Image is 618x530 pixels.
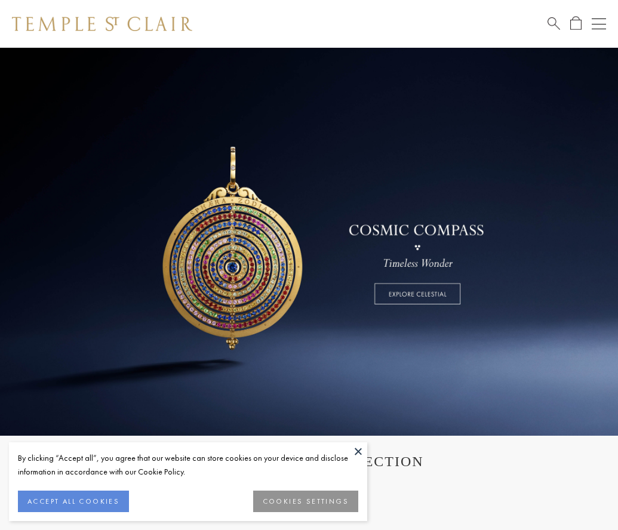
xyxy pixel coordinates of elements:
div: By clicking “Accept all”, you agree that our website can store cookies on your device and disclos... [18,451,358,479]
a: Open Shopping Bag [570,16,582,31]
img: Temple St. Clair [12,17,192,31]
button: ACCEPT ALL COOKIES [18,491,129,512]
a: Search [548,16,560,31]
button: COOKIES SETTINGS [253,491,358,512]
button: Open navigation [592,17,606,31]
